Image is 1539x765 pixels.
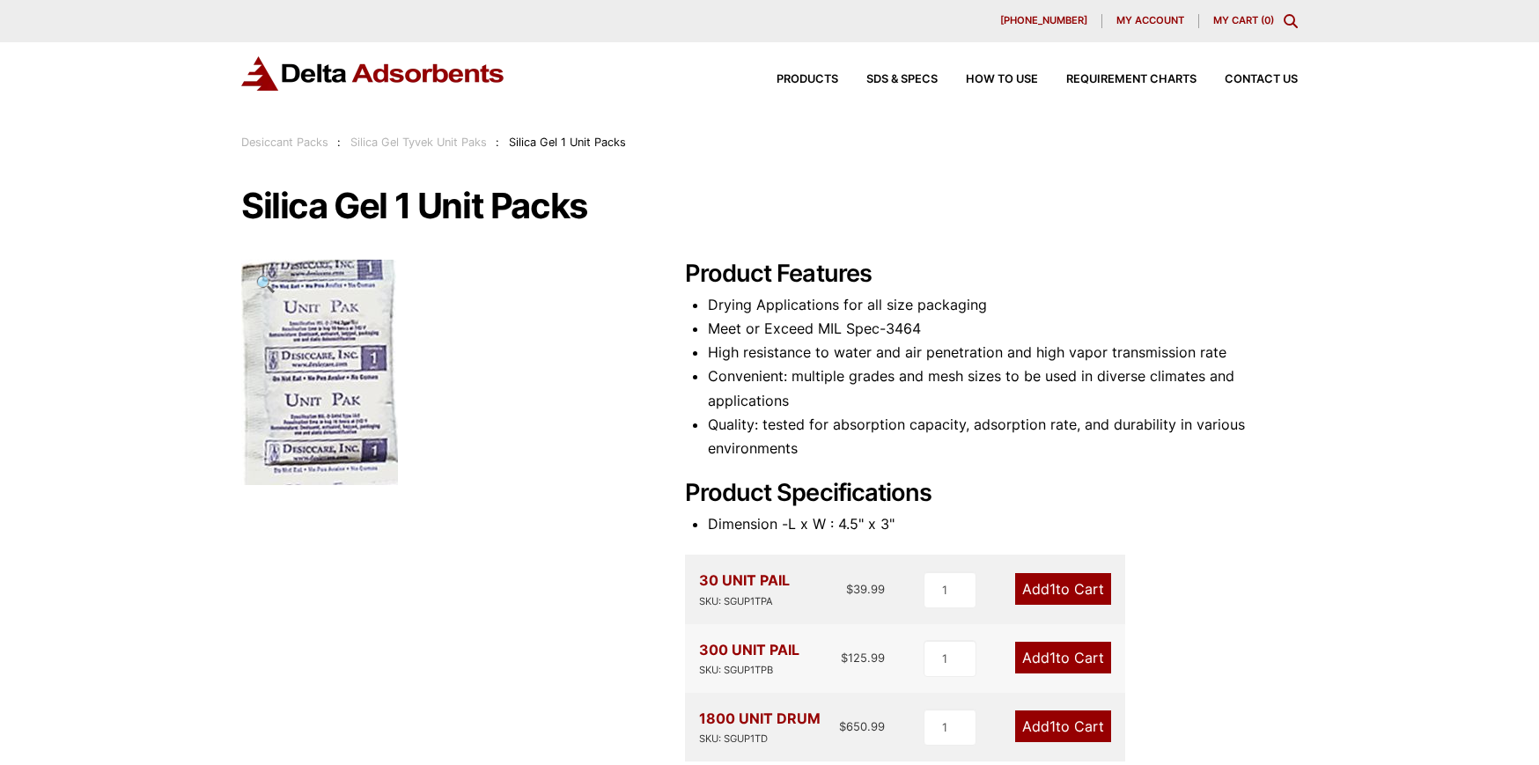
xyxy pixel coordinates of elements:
a: Desiccant Packs [241,136,328,149]
li: Drying Applications for all size packaging [708,293,1298,317]
div: Toggle Modal Content [1284,14,1298,28]
li: Convenient: multiple grades and mesh sizes to be used in diverse climates and applications [708,364,1298,412]
span: [PHONE_NUMBER] [1000,16,1087,26]
div: SKU: SGUP1TD [699,731,821,747]
span: SDS & SPECS [866,74,938,85]
h2: Product Specifications [685,479,1298,508]
img: Delta Adsorbents [241,56,505,91]
bdi: 39.99 [846,582,885,596]
a: My account [1102,14,1199,28]
span: Requirement Charts [1066,74,1197,85]
li: Quality: tested for absorption capacity, adsorption rate, and durability in various environments [708,413,1298,460]
a: Add1to Cart [1015,642,1111,673]
a: SDS & SPECS [838,74,938,85]
li: Meet or Exceed MIL Spec-3464 [708,317,1298,341]
span: My account [1116,16,1184,26]
span: 1 [1049,649,1056,666]
span: : [337,136,341,149]
div: 1800 UNIT DRUM [699,707,821,747]
h2: Product Features [685,260,1298,289]
h1: Silica Gel 1 Unit Packs [241,188,1298,224]
span: 🔍 [255,274,276,293]
span: Products [777,74,838,85]
div: SKU: SGUP1TPB [699,662,799,679]
a: My Cart (0) [1213,14,1274,26]
span: 0 [1264,14,1270,26]
li: High resistance to water and air penetration and high vapor transmission rate [708,341,1298,364]
div: 30 UNIT PAIL [699,569,790,609]
span: 1 [1049,717,1056,735]
a: Requirement Charts [1038,74,1197,85]
bdi: 125.99 [841,651,885,665]
a: Add1to Cart [1015,710,1111,742]
img: Silica Gel 1 Unit Packs [241,260,398,485]
span: How to Use [966,74,1038,85]
span: $ [841,651,848,665]
li: Dimension -L x W : 4.5" x 3" [708,512,1298,536]
a: Add1to Cart [1015,573,1111,605]
div: SKU: SGUP1TPA [699,593,790,610]
a: Products [748,74,838,85]
bdi: 650.99 [839,719,885,733]
a: Silica Gel Tyvek Unit Paks [350,136,487,149]
a: Contact Us [1197,74,1298,85]
span: 1 [1049,580,1056,598]
a: [PHONE_NUMBER] [986,14,1102,28]
span: Silica Gel 1 Unit Packs [509,136,626,149]
a: View full-screen image gallery [241,260,290,308]
a: How to Use [938,74,1038,85]
span: : [496,136,499,149]
div: 300 UNIT PAIL [699,638,799,679]
span: $ [839,719,846,733]
span: Contact Us [1225,74,1298,85]
span: $ [846,582,853,596]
